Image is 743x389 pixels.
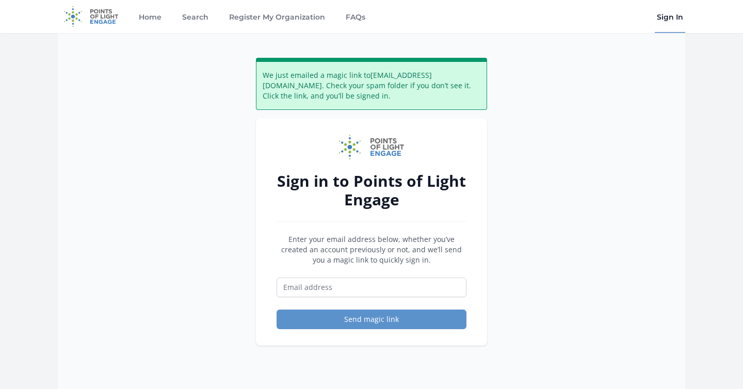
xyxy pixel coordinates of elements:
[277,310,466,329] button: Send magic link
[277,278,466,297] input: Email address
[339,135,404,159] img: Points of Light Engage logo
[256,58,487,110] div: We just emailed a magic link to [EMAIL_ADDRESS][DOMAIN_NAME] . Check your spam folder if you don’...
[277,172,466,209] h2: Sign in to Points of Light Engage
[277,234,466,265] p: Enter your email address below, whether you’ve created an account previously or not, and we’ll se...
